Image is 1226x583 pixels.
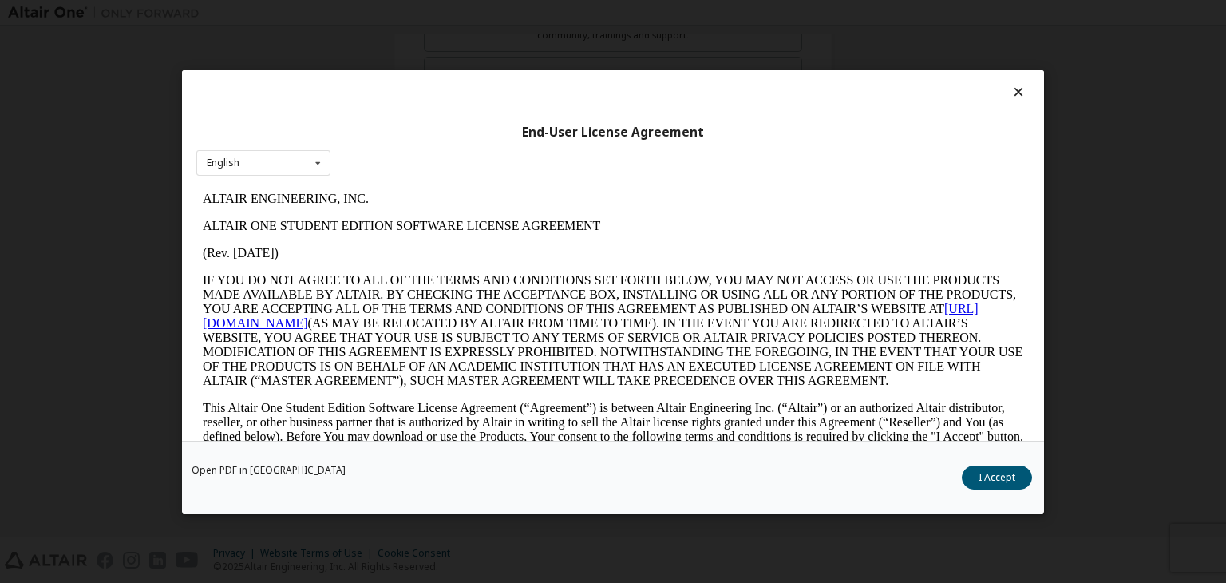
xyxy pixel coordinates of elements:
[6,88,827,203] p: IF YOU DO NOT AGREE TO ALL OF THE TERMS AND CONDITIONS SET FORTH BELOW, YOU MAY NOT ACCESS OR USE...
[6,6,827,21] p: ALTAIR ENGINEERING, INC.
[6,117,782,145] a: [URL][DOMAIN_NAME]
[6,61,827,75] p: (Rev. [DATE])
[196,124,1030,140] div: End-User License Agreement
[207,158,239,168] div: English
[192,466,346,475] a: Open PDF in [GEOGRAPHIC_DATA]
[962,466,1032,490] button: I Accept
[6,34,827,48] p: ALTAIR ONE STUDENT EDITION SOFTWARE LICENSE AGREEMENT
[6,216,827,273] p: This Altair One Student Edition Software License Agreement (“Agreement”) is between Altair Engine...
